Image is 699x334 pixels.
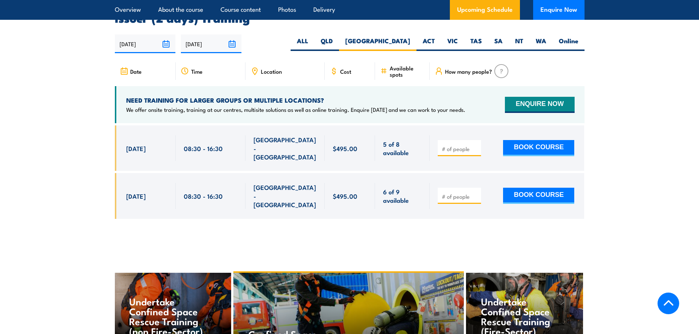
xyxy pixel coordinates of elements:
[339,37,416,51] label: [GEOGRAPHIC_DATA]
[314,37,339,51] label: QLD
[261,68,282,74] span: Location
[383,187,422,205] span: 6 of 9 available
[126,106,465,113] p: We offer onsite training, training at our centres, multisite solutions as well as online training...
[442,193,478,200] input: # of people
[464,37,488,51] label: TAS
[115,34,175,53] input: From date
[184,144,223,153] span: 08:30 - 16:30
[181,34,241,53] input: To date
[126,96,465,104] h4: NEED TRAINING FOR LARGER GROUPS OR MULTIPLE LOCATIONS?
[445,68,492,74] span: How many people?
[442,145,478,153] input: # of people
[509,37,529,51] label: NT
[333,144,357,153] span: $495.00
[254,183,317,209] span: [GEOGRAPHIC_DATA] - [GEOGRAPHIC_DATA]
[254,135,317,161] span: [GEOGRAPHIC_DATA] - [GEOGRAPHIC_DATA]
[441,37,464,51] label: VIC
[503,140,574,156] button: BOOK COURSE
[505,97,574,113] button: ENQUIRE NOW
[340,68,351,74] span: Cost
[291,37,314,51] label: ALL
[553,37,585,51] label: Online
[126,192,146,200] span: [DATE]
[383,140,422,157] span: 5 of 8 available
[191,68,203,74] span: Time
[126,144,146,153] span: [DATE]
[130,68,142,74] span: Date
[488,37,509,51] label: SA
[115,2,585,23] h2: UPCOMING SCHEDULE FOR - "Confined Space Entry with Gas Testing & Permit Issuer (2 days) Training"
[529,37,553,51] label: WA
[333,192,357,200] span: $495.00
[390,65,425,77] span: Available spots
[416,37,441,51] label: ACT
[503,188,574,204] button: BOOK COURSE
[184,192,223,200] span: 08:30 - 16:30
